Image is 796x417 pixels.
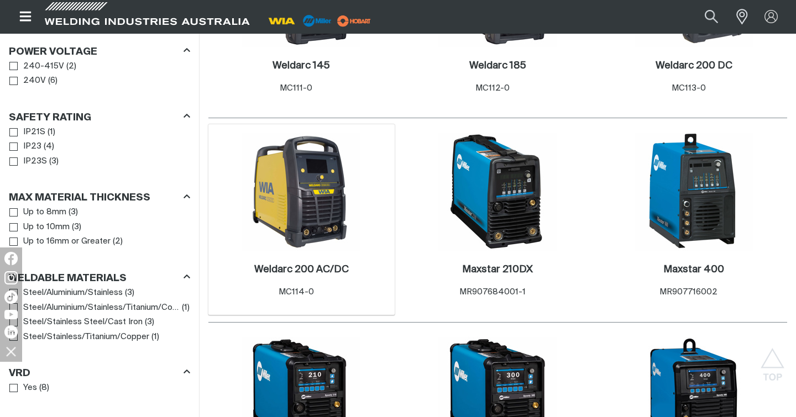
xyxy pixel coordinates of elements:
span: Steel/Stainless Steel/Cast Iron [23,316,143,329]
span: MC111-0 [280,84,312,92]
span: ( 2 ) [66,60,76,73]
h3: Max Material Thickness [9,192,150,204]
img: TikTok [4,291,18,304]
ul: Weldable Materials [9,286,190,344]
div: Power Voltage [9,44,190,59]
img: Instagram [4,271,18,284]
span: MR907716002 [659,288,718,296]
span: MC113-0 [672,84,706,92]
span: ( 3 ) [72,221,81,234]
a: IP23S [9,154,47,169]
a: Steel/Stainless/Titanium/Copper [9,330,149,345]
span: MR907684001-1 [459,288,526,296]
span: ( 1 ) [48,126,55,139]
span: Steel/Aluminium/Stainless/Titanium/Copper [23,302,180,314]
a: Weldarc 200 DC [656,60,732,72]
div: VRD [9,366,190,381]
div: Weldable Materials [9,270,190,285]
img: Weldarc 200 AC/DC [242,133,360,251]
ul: Power Voltage [9,59,190,88]
a: Up to 10mm [9,220,70,235]
a: Weldarc 185 [469,60,526,72]
h2: Weldarc 200 DC [656,61,732,71]
img: Facebook [4,252,18,265]
span: Steel/Aluminium/Stainless [23,287,123,299]
h2: Weldarc 200 AC/DC [254,265,349,275]
span: Steel/Stainless/Titanium/Copper [23,331,149,344]
a: IP21S [9,125,45,140]
h2: Maxstar 400 [663,265,724,275]
span: Up to 10mm [23,221,70,234]
a: Steel/Stainless Steel/Cast Iron [9,315,143,330]
a: Weldarc 145 [273,60,330,72]
span: ( 1 ) [182,302,190,314]
span: Yes [23,382,37,394]
a: Up to 16mm or Greater [9,234,111,249]
ul: VRD [9,381,190,395]
span: MC114-0 [279,288,314,296]
img: hide socials [2,342,20,361]
span: ( 3 ) [49,155,59,168]
a: 240V [9,73,46,88]
a: Weldarc 200 AC/DC [254,263,349,276]
ul: Safety Rating [9,125,190,169]
span: ( 6 ) [48,75,57,87]
span: 240-415V [23,60,64,73]
span: ( 8 ) [39,382,49,394]
a: IP23 [9,139,41,154]
a: Up to 8mm [9,205,66,220]
img: miller [334,13,374,29]
img: Maxstar 400 [635,133,753,251]
span: Up to 8mm [23,206,66,219]
span: ( 3 ) [125,287,134,299]
a: Steel/Aluminium/Stainless/Titanium/Copper [9,300,180,315]
span: ( 3 ) [69,206,78,219]
h2: Maxstar 210DX [462,265,533,275]
span: ( 1 ) [151,331,159,344]
a: Steel/Aluminium/Stainless [9,286,123,300]
h3: Safety Rating [9,112,91,124]
span: ( 2 ) [113,235,123,248]
h3: Power Voltage [9,46,97,59]
span: 240V [23,75,46,87]
ul: Max Material Thickness [9,205,190,249]
span: ( 3 ) [145,316,154,329]
span: IP23 [23,140,41,153]
h2: Weldarc 145 [273,61,330,71]
h2: Weldarc 185 [469,61,526,71]
a: Maxstar 400 [663,263,724,276]
span: IP21S [23,126,45,139]
img: YouTube [4,310,18,319]
a: miller [334,17,374,25]
div: Max Material Thickness [9,190,190,205]
img: LinkedIn [4,325,18,339]
h3: Weldable Materials [9,272,127,285]
span: Up to 16mm or Greater [23,235,111,248]
span: IP23S [23,155,47,168]
h3: VRD [9,367,30,380]
a: Maxstar 210DX [462,263,533,276]
button: Scroll to top [760,348,785,373]
img: Maxstar 210DX [438,133,557,251]
div: Safety Rating [9,109,190,124]
button: Search products [693,4,730,29]
a: Yes [9,381,37,395]
span: ( 4 ) [44,140,54,153]
a: 240-415V [9,59,64,74]
input: Product name or item number... [679,4,730,29]
span: MC112-0 [475,84,510,92]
